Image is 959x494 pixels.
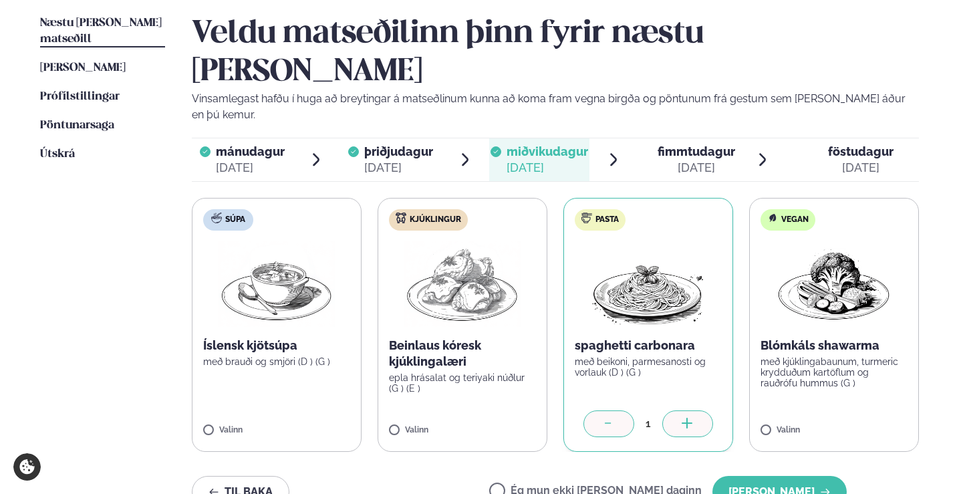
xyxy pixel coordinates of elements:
span: Súpa [225,215,245,225]
p: með brauði og smjöri (D ) (G ) [203,356,350,367]
div: [DATE] [828,160,894,176]
img: Chicken-thighs.png [404,241,521,327]
p: með kjúklingabaunum, turmeric krydduðum kartöflum og rauðrófu hummus (G ) [761,356,908,388]
a: Pöntunarsaga [40,118,114,134]
img: Vegan.png [775,241,893,327]
span: miðvikudagur [507,144,588,158]
p: epla hrásalat og teriyaki núðlur (G ) (E ) [389,372,536,394]
a: Næstu [PERSON_NAME] matseðill [40,15,165,47]
span: Kjúklingur [410,215,461,225]
div: 1 [634,416,662,431]
span: Pöntunarsaga [40,120,114,131]
p: með beikoni, parmesanosti og vorlauk (D ) (G ) [575,356,722,378]
img: pasta.svg [581,213,592,223]
span: mánudagur [216,144,285,158]
div: [DATE] [507,160,588,176]
span: fimmtudagur [658,144,735,158]
div: [DATE] [658,160,735,176]
span: Næstu [PERSON_NAME] matseðill [40,17,162,45]
div: [DATE] [216,160,285,176]
span: Prófílstillingar [40,91,120,102]
img: chicken.svg [396,213,406,223]
span: Útskrá [40,148,75,160]
p: Beinlaus kóresk kjúklingalæri [389,338,536,370]
span: Pasta [595,215,619,225]
div: [DATE] [364,160,433,176]
img: soup.svg [211,213,222,223]
p: spaghetti carbonara [575,338,722,354]
span: þriðjudagur [364,144,433,158]
p: Vinsamlegast hafðu í huga að breytingar á matseðlinum kunna að koma fram vegna birgða og pöntunum... [192,91,920,123]
span: [PERSON_NAME] [40,62,126,74]
a: Cookie settings [13,453,41,481]
img: Spagetti.png [589,241,707,327]
img: Soup.png [218,241,335,327]
h2: Veldu matseðilinn þinn fyrir næstu [PERSON_NAME] [192,15,920,90]
p: Íslensk kjötsúpa [203,338,350,354]
p: Blómkáls shawarma [761,338,908,354]
a: Útskrá [40,146,75,162]
span: föstudagur [828,144,894,158]
span: Vegan [781,215,809,225]
img: Vegan.svg [767,213,778,223]
a: Prófílstillingar [40,89,120,105]
a: [PERSON_NAME] [40,60,126,76]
